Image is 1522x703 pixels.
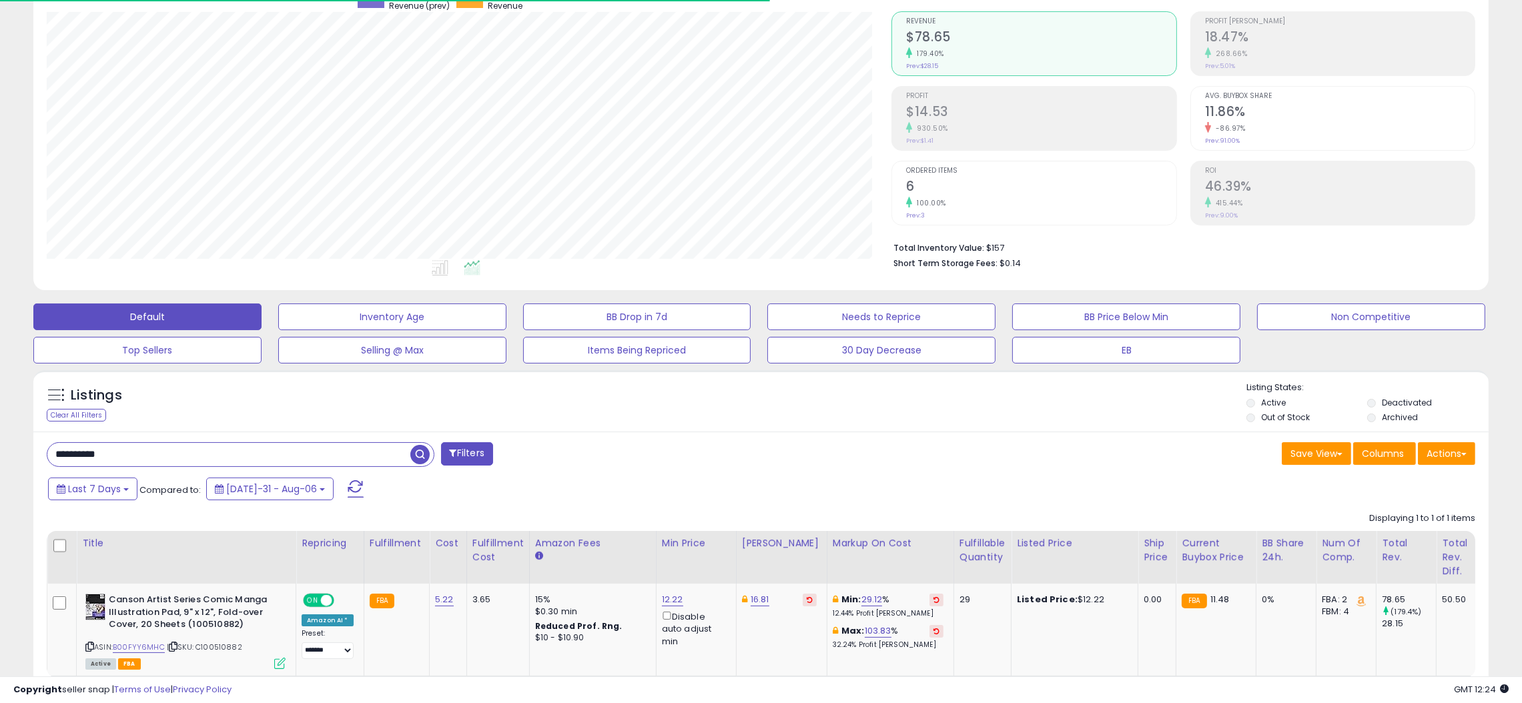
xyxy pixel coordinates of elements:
[1322,606,1366,618] div: FBM: 4
[841,593,861,606] b: Min:
[662,609,726,648] div: Disable auto adjust min
[48,478,137,500] button: Last 7 Days
[1382,618,1436,630] div: 28.15
[906,93,1176,100] span: Profit
[861,593,883,606] a: 29.12
[435,536,461,550] div: Cost
[865,624,891,638] a: 103.83
[1205,93,1475,100] span: Avg. Buybox Share
[523,303,751,330] button: BB Drop in 7d
[278,337,506,364] button: Selling @ Max
[906,104,1176,122] h2: $14.53
[68,482,121,496] span: Last 7 Days
[278,303,506,330] button: Inventory Age
[833,536,948,550] div: Markup on Cost
[833,640,943,650] p: 32.24% Profit [PERSON_NAME]
[304,595,321,606] span: ON
[71,386,122,405] h5: Listings
[742,536,821,550] div: [PERSON_NAME]
[767,337,996,364] button: 30 Day Decrease
[370,594,394,608] small: FBA
[1454,683,1509,696] span: 2025-08-14 12:24 GMT
[1205,18,1475,25] span: Profit [PERSON_NAME]
[1442,594,1466,606] div: 50.50
[912,123,948,133] small: 930.50%
[535,620,623,632] b: Reduced Prof. Rng.
[472,536,524,564] div: Fulfillment Cost
[906,167,1176,175] span: Ordered Items
[1322,594,1366,606] div: FBA: 2
[1017,536,1132,550] div: Listed Price
[535,632,646,644] div: $10 - $10.90
[827,531,954,584] th: The percentage added to the cost of goods (COGS) that forms the calculator for Min & Max prices.
[302,536,358,550] div: Repricing
[13,684,232,696] div: seller snap | |
[85,594,286,668] div: ASIN:
[1382,412,1418,423] label: Archived
[1211,198,1243,208] small: 415.44%
[82,536,290,550] div: Title
[13,683,62,696] strong: Copyright
[906,179,1176,197] h2: 6
[893,257,998,269] b: Short Term Storage Fees:
[370,536,424,550] div: Fulfillment
[1362,447,1404,460] span: Columns
[1353,442,1416,465] button: Columns
[1282,442,1351,465] button: Save View
[1262,536,1310,564] div: BB Share 24h.
[1017,593,1078,606] b: Listed Price:
[535,550,543,562] small: Amazon Fees.
[1144,536,1170,564] div: Ship Price
[441,442,493,466] button: Filters
[1205,137,1240,145] small: Prev: 91.00%
[833,625,943,650] div: %
[113,642,165,653] a: B00FYY6MHC
[960,594,1001,606] div: 29
[47,409,106,422] div: Clear All Filters
[1182,536,1250,564] div: Current Buybox Price
[472,594,519,606] div: 3.65
[906,137,933,145] small: Prev: $1.41
[906,18,1176,25] span: Revenue
[906,29,1176,47] h2: $78.65
[960,536,1006,564] div: Fulfillable Quantity
[1205,29,1475,47] h2: 18.47%
[1210,593,1230,606] span: 11.48
[1211,123,1246,133] small: -86.97%
[33,303,262,330] button: Default
[1369,512,1475,525] div: Displaying 1 to 1 of 1 items
[118,658,141,670] span: FBA
[139,484,201,496] span: Compared to:
[1246,382,1489,394] p: Listing States:
[893,239,1465,255] li: $157
[206,478,334,500] button: [DATE]-31 - Aug-06
[167,642,242,652] span: | SKU: C100510882
[841,624,865,637] b: Max:
[332,595,354,606] span: OFF
[302,629,354,659] div: Preset:
[833,609,943,618] p: 12.44% Profit [PERSON_NAME]
[1382,397,1432,408] label: Deactivated
[1205,104,1475,122] h2: 11.86%
[912,198,946,208] small: 100.00%
[1391,606,1421,617] small: (179.4%)
[662,593,683,606] a: 12.22
[833,594,943,618] div: %
[906,211,925,219] small: Prev: 3
[1000,257,1021,269] span: $0.14
[109,594,271,634] b: Canson Artist Series Comic Manga Illustration Pad, 9" x 12", Fold-over Cover, 20 Sheets (100510882)
[1205,62,1235,70] small: Prev: 5.01%
[1442,536,1471,578] div: Total Rev. Diff.
[1261,412,1310,423] label: Out of Stock
[1382,536,1431,564] div: Total Rev.
[114,683,171,696] a: Terms of Use
[1322,536,1371,564] div: Num of Comp.
[535,594,646,606] div: 15%
[85,594,105,620] img: 51hEPF3NfcL._SL40_.jpg
[523,337,751,364] button: Items Being Repriced
[662,536,731,550] div: Min Price
[1262,594,1306,606] div: 0%
[1017,594,1128,606] div: $12.22
[1205,167,1475,175] span: ROI
[226,482,317,496] span: [DATE]-31 - Aug-06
